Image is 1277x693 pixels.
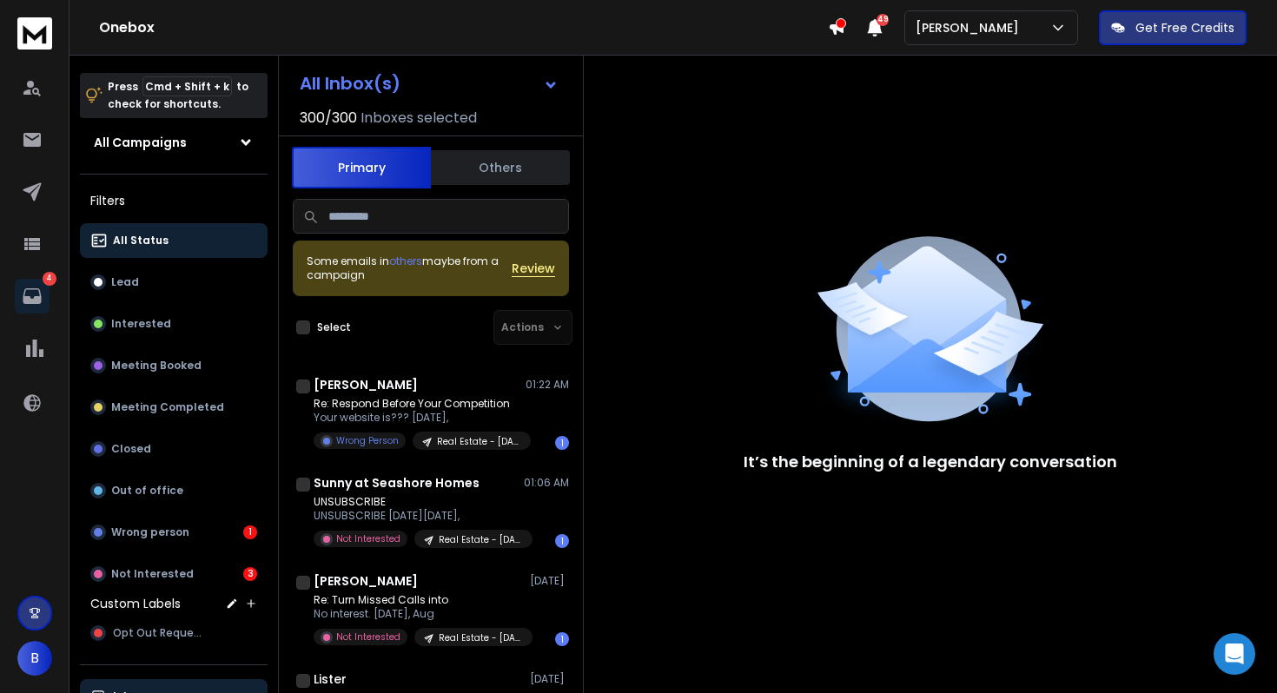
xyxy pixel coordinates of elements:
[15,279,50,313] a: 4
[94,134,187,151] h1: All Campaigns
[80,557,268,591] button: Not Interested3
[431,148,570,187] button: Others
[300,75,400,92] h1: All Inbox(s)
[111,442,151,456] p: Closed
[243,525,257,539] div: 1
[526,378,569,392] p: 01:22 AM
[336,630,400,643] p: Not Interested
[1135,19,1234,36] p: Get Free Credits
[555,534,569,548] div: 1
[439,533,522,546] p: Real Estate - [DATE]
[317,320,351,334] label: Select
[80,390,268,425] button: Meeting Completed
[307,254,512,282] div: Some emails in maybe from a campaign
[314,572,418,590] h1: [PERSON_NAME]
[108,78,248,113] p: Press to check for shortcuts.
[361,108,477,129] h3: Inboxes selected
[314,376,418,393] h1: [PERSON_NAME]
[314,593,522,607] p: Re: Turn Missed Calls into
[530,574,569,588] p: [DATE]
[17,17,52,49] img: logo
[300,108,357,129] span: 300 / 300
[437,435,520,448] p: Real Estate - [DATE]
[916,19,1026,36] p: [PERSON_NAME]
[314,474,480,492] h1: Sunny at Seashore Homes
[142,76,232,96] span: Cmd + Shift + k
[80,125,268,160] button: All Campaigns
[1099,10,1247,45] button: Get Free Credits
[111,525,189,539] p: Wrong person
[314,670,347,688] h1: Lister
[555,632,569,646] div: 1
[111,359,202,373] p: Meeting Booked
[314,509,522,523] p: UNSUBSCRIBE [DATE][DATE],
[744,450,1117,474] p: It’s the beginning of a legendary conversation
[512,260,555,277] button: Review
[111,484,183,498] p: Out of office
[111,275,139,289] p: Lead
[336,434,399,447] p: Wrong Person
[90,595,181,612] h3: Custom Labels
[113,626,204,640] span: Opt Out Request
[292,147,431,188] button: Primary
[524,476,569,490] p: 01:06 AM
[1214,633,1255,675] div: Open Intercom Messenger
[314,607,522,621] p: No interest. [DATE], Aug
[99,17,828,38] h1: Onebox
[80,616,268,650] button: Opt Out Request
[555,436,569,450] div: 1
[314,495,522,509] p: UNSUBSCRIBE
[43,272,56,286] p: 4
[80,265,268,300] button: Lead
[80,432,268,466] button: Closed
[314,411,522,425] p: Your website is??? [DATE],
[80,348,268,383] button: Meeting Booked
[113,234,169,247] p: All Status
[17,641,52,676] button: B
[389,254,422,268] span: others
[243,567,257,581] div: 3
[314,397,522,411] p: Re: Respond Before Your Competition
[80,515,268,550] button: Wrong person1
[286,66,572,101] button: All Inbox(s)
[80,473,268,508] button: Out of office
[439,631,522,644] p: Real Estate - [DATE]
[336,532,400,545] p: Not Interested
[111,567,194,581] p: Not Interested
[111,317,171,331] p: Interested
[80,188,268,213] h3: Filters
[530,672,569,686] p: [DATE]
[877,14,889,26] span: 49
[80,307,268,341] button: Interested
[80,223,268,258] button: All Status
[111,400,224,414] p: Meeting Completed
